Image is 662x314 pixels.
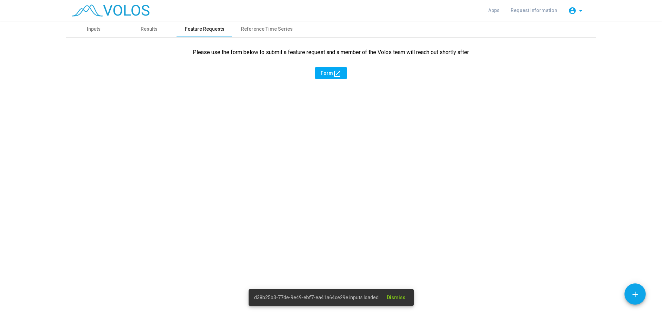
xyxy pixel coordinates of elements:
mat-icon: open_in_new [333,70,341,78]
div: Feature Requests [185,26,224,33]
span: Apps [488,8,500,13]
div: Results [141,26,158,33]
span: Dismiss [387,295,405,300]
mat-icon: add [631,290,640,299]
div: Please use the form below to submit a feature request and a member of the Volos team will reach o... [193,48,470,57]
a: Request Information [505,4,563,17]
button: Dismiss [381,291,411,304]
div: Reference Time Series [241,26,293,33]
a: Apps [483,4,505,17]
span: d38b25b3-77de-9e49-ebf7-ea41a64ce29e inputs loaded [254,294,379,301]
button: Add icon [624,283,646,305]
span: Form [321,70,341,76]
mat-icon: arrow_drop_down [576,7,585,15]
mat-icon: account_circle [568,7,576,15]
div: Inputs [87,26,101,33]
span: Request Information [511,8,557,13]
button: Form [315,67,347,79]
